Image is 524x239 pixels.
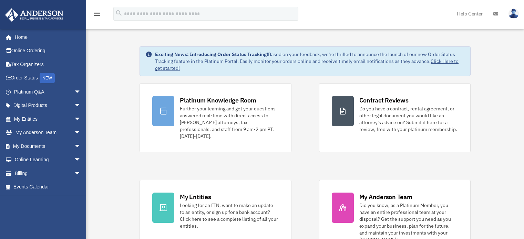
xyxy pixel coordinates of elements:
a: Online Ordering [5,44,91,58]
span: arrow_drop_down [74,99,88,113]
div: Contract Reviews [359,96,409,105]
span: arrow_drop_down [74,153,88,167]
span: arrow_drop_down [74,112,88,126]
span: arrow_drop_down [74,139,88,153]
a: Click Here to get started! [155,58,459,71]
a: Online Learningarrow_drop_down [5,153,91,167]
a: Billingarrow_drop_down [5,166,91,180]
i: menu [93,10,101,18]
div: Looking for an EIN, want to make an update to an entity, or sign up for a bank account? Click her... [180,202,278,229]
a: Digital Productsarrow_drop_down [5,99,91,112]
div: Based on your feedback, we're thrilled to announce the launch of our new Order Status Tracking fe... [155,51,465,72]
i: search [115,9,123,17]
div: My Entities [180,193,211,201]
span: arrow_drop_down [74,166,88,181]
a: Platinum Q&Aarrow_drop_down [5,85,91,99]
a: Contract Reviews Do you have a contract, rental agreement, or other legal document you would like... [319,83,471,152]
div: My Anderson Team [359,193,412,201]
div: Further your learning and get your questions answered real-time with direct access to [PERSON_NAM... [180,105,278,140]
div: NEW [40,73,55,83]
a: Tax Organizers [5,57,91,71]
a: menu [93,12,101,18]
img: Anderson Advisors Platinum Portal [3,8,65,22]
div: Do you have a contract, rental agreement, or other legal document you would like an attorney's ad... [359,105,458,133]
strong: Exciting News: Introducing Order Status Tracking! [155,51,268,57]
a: My Entitiesarrow_drop_down [5,112,91,126]
div: Platinum Knowledge Room [180,96,256,105]
a: Platinum Knowledge Room Further your learning and get your questions answered real-time with dire... [140,83,291,152]
img: User Pic [508,9,519,19]
a: My Documentsarrow_drop_down [5,139,91,153]
a: Home [5,30,88,44]
a: Events Calendar [5,180,91,194]
span: arrow_drop_down [74,126,88,140]
a: Order StatusNEW [5,71,91,85]
span: arrow_drop_down [74,85,88,99]
a: My Anderson Teamarrow_drop_down [5,126,91,140]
